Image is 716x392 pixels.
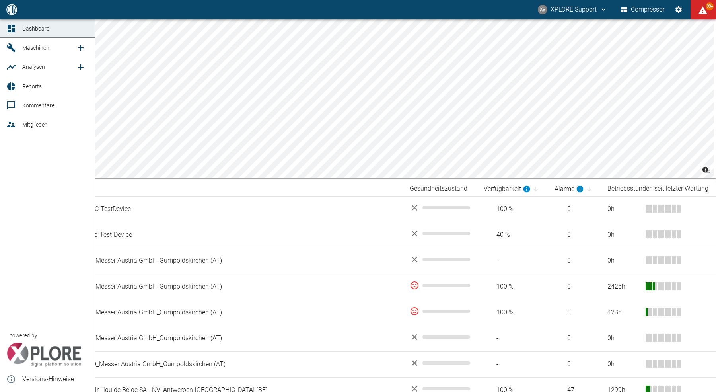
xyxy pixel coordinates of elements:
[22,374,89,384] span: Versions-Hinweise
[484,205,542,214] span: 100 %
[53,248,403,274] td: 01.2163_V6_Messer Austria GmbH_Gumpoldskirchen (AT)
[22,102,54,109] span: Kommentare
[537,2,608,17] button: compressors@neaxplore.com
[607,282,639,291] div: 2425 h
[484,256,542,265] span: -
[607,334,639,343] div: 0 h
[53,300,403,326] td: 04.2115_V8_Messer Austria GmbH_Gumpoldskirchen (AT)
[484,360,542,369] span: -
[6,4,18,15] img: logo
[607,205,639,214] div: 0 h
[6,343,82,367] img: Xplore Logo
[410,255,471,264] div: No data
[410,306,471,316] div: 0 %
[484,230,542,240] span: 40 %
[484,334,542,343] span: -
[22,83,42,90] span: Reports
[22,64,45,70] span: Analysen
[706,2,714,10] span: 99+
[403,181,477,196] th: Gesundheitszustand
[619,2,667,17] button: Compressor
[22,19,714,178] canvas: Map
[484,282,542,291] span: 100 %
[607,308,639,317] div: 423 h
[555,308,595,317] span: 0
[73,40,89,56] a: new /machines
[484,308,542,317] span: 100 %
[538,5,547,14] div: XS
[555,205,595,214] span: 0
[53,222,403,248] td: 001_Frontend-Test-Device
[555,256,595,265] span: 0
[22,121,47,128] span: Mitglieder
[410,203,471,213] div: No data
[22,45,49,51] span: Maschinen
[607,230,639,240] div: 0 h
[410,281,471,290] div: 0 %
[410,332,471,342] div: No data
[484,184,531,194] div: berechnet für die letzten 7 Tage
[53,196,403,222] td: 000_SimonAC-TestDevice
[555,360,595,369] span: 0
[555,334,595,343] span: 0
[607,360,639,369] div: 0 h
[73,59,89,75] a: new /analyses/list/0
[53,351,403,377] td: 07.0013_V10_Messer Austria GmbH_Gumpoldskirchen (AT)
[601,181,716,196] th: Betriebsstunden seit letzter Wartung
[410,358,471,368] div: No data
[53,326,403,351] td: 06.2747_V9_Messer Austria GmbH_Gumpoldskirchen (AT)
[410,229,471,238] div: No data
[53,274,403,300] td: 02.2294_V7_Messer Austria GmbH_Gumpoldskirchen (AT)
[555,230,595,240] span: 0
[10,332,37,339] span: powered by
[555,282,595,291] span: 0
[555,184,584,194] div: berechnet für die letzten 7 Tage
[607,256,639,265] div: 0 h
[22,25,50,32] span: Dashboard
[671,2,686,17] button: Einstellungen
